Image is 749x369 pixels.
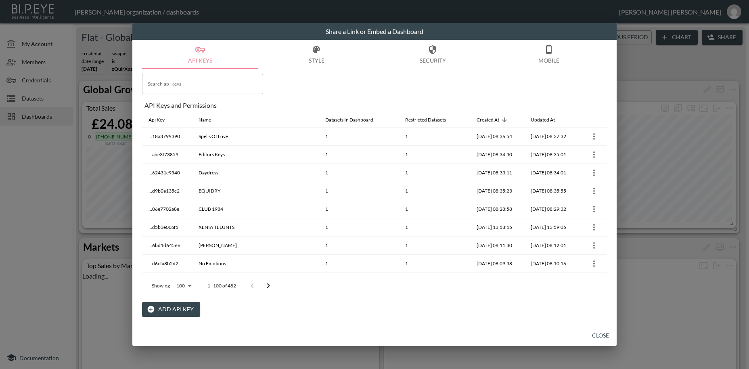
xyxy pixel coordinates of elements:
[578,128,607,146] th: {"key":null,"ref":null,"props":{"row":{"id":"b7808495-5f85-40b0-895d-9ae76a19842b","apiKey":"...1...
[258,40,374,69] button: Style
[470,200,524,218] th: 2025-09-02, 08:28:58
[142,273,192,291] th: ...12def1c558
[524,218,578,237] th: 2025-09-01, 13:59:05
[470,128,524,146] th: 2025-09-02, 08:36:54
[477,115,499,125] div: Created At
[578,237,607,255] th: {"key":null,"ref":null,"props":{"row":{"id":"76696755-5a60-497c-839a-408ef979c445","apiKey":"...6...
[588,239,600,252] button: more
[470,255,524,273] th: 2025-09-01, 08:09:38
[319,182,398,200] th: 1
[192,255,319,273] th: No Emotions
[173,281,195,291] div: 100
[142,128,192,146] th: ...18a3799390
[199,115,222,125] span: Name
[319,128,398,146] th: 1
[325,115,384,125] span: Datasets In Dashboard
[588,203,600,216] button: more
[524,255,578,273] th: 2025-09-01, 08:10:16
[524,200,578,218] th: 2025-09-02, 08:29:32
[588,130,600,143] button: more
[192,273,319,291] th: Le Chameau
[524,128,578,146] th: 2025-09-02, 08:37:32
[142,218,192,237] th: ...d5b3e00af5
[588,221,600,234] button: more
[399,273,470,291] th: 1
[524,164,578,182] th: 2025-09-02, 08:34:01
[192,182,319,200] th: EQUIDRY
[470,146,524,164] th: 2025-09-02, 08:34:30
[578,273,607,291] th: {"key":null,"ref":null,"props":{"row":{"id":"e74c573e-d979-4c51-96f3-6daf1821aa53","apiKey":"...1...
[470,164,524,182] th: 2025-09-02, 08:33:11
[132,23,617,40] h2: Share a Link or Embed a Dashboard
[149,115,165,125] div: Api Key
[578,200,607,218] th: {"key":null,"ref":null,"props":{"row":{"id":"dc4dd372-0d42-47ce-bd23-f37ddeeefb49","apiKey":"...0...
[399,200,470,218] th: 1
[192,218,319,237] th: XENIA TELUNTS
[192,164,319,182] th: Daydress
[374,40,491,69] button: Security
[578,164,607,182] th: {"key":null,"ref":null,"props":{"row":{"id":"0ed56a96-8335-4e27-91a2-ceec6bcd801d","apiKey":"...6...
[470,273,524,291] th: 2025-09-01, 08:05:08
[524,182,578,200] th: 2025-09-02, 08:35:55
[260,278,276,294] button: Go to next page
[142,164,192,182] th: ...62431e9540
[319,164,398,182] th: 1
[142,200,192,218] th: ...06e7702a8e
[470,218,524,237] th: 2025-09-01, 13:58:15
[399,255,470,273] th: 1
[531,115,555,125] div: Updated At
[319,255,398,273] th: 1
[192,200,319,218] th: CLUB 1984
[491,40,607,69] button: Mobile
[319,273,398,291] th: 1
[524,146,578,164] th: 2025-09-02, 08:35:01
[199,115,211,125] div: Name
[470,182,524,200] th: 2025-09-02, 08:35:23
[319,146,398,164] th: 1
[399,182,470,200] th: 1
[142,40,258,69] button: API Keys
[405,115,456,125] span: Restricted Datasets
[588,148,600,161] button: more
[399,164,470,182] th: 1
[192,128,319,146] th: Spells Of Love
[142,237,192,255] th: ...6bd1d64566
[152,282,170,289] p: Showing
[144,101,607,109] div: API Keys and Permissions
[477,115,510,125] span: Created At
[192,237,319,255] th: Violante Nessi
[578,218,607,237] th: {"key":null,"ref":null,"props":{"row":{"id":"4c305d76-24d8-434a-a8f3-93dfa5185b8e","apiKey":"...d...
[207,282,236,289] p: 1–100 of 482
[588,257,600,270] button: more
[470,237,524,255] th: 2025-09-01, 08:11:30
[319,200,398,218] th: 1
[399,146,470,164] th: 1
[399,237,470,255] th: 1
[399,128,470,146] th: 1
[578,146,607,164] th: {"key":null,"ref":null,"props":{"row":{"id":"4ae52ebd-5171-4451-9534-cba2f18c8cca","apiKey":"...a...
[149,115,175,125] span: Api Key
[524,237,578,255] th: 2025-09-01, 08:12:01
[142,255,192,273] th: ...d6cfa8b2d2
[588,166,600,179] button: more
[142,182,192,200] th: ...d9b0a135c2
[319,237,398,255] th: 1
[405,115,446,125] div: Restricted Datasets
[588,275,600,288] button: more
[142,302,200,317] button: Add API Key
[588,328,613,343] button: Close
[192,146,319,164] th: Editors Keys
[142,146,192,164] th: ...abe3f73859
[524,273,578,291] th: 2025-09-01, 08:06:10
[578,182,607,200] th: {"key":null,"ref":null,"props":{"row":{"id":"84ac7ff6-7492-4370-98a5-e2c5d22a32e2","apiKey":"...d...
[319,218,398,237] th: 1
[399,218,470,237] th: 1
[578,255,607,273] th: {"key":null,"ref":null,"props":{"row":{"id":"393f155a-7a3f-433d-b4ce-dd9ece0f694c","apiKey":"...d...
[325,115,373,125] div: Datasets In Dashboard
[588,184,600,197] button: more
[531,115,565,125] span: Updated At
